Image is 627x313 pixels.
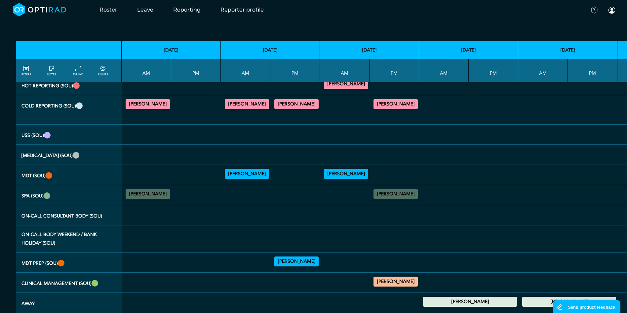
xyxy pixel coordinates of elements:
[373,99,418,109] div: General CT/General MRI 13:00 - 15:00
[270,59,320,82] th: PM
[275,257,318,265] summary: [PERSON_NAME]
[16,75,122,95] th: Hot Reporting (SOU)
[126,99,170,109] div: General MRI 09:00 - 11:00
[325,80,367,88] summary: [PERSON_NAME]
[16,145,122,165] th: Fluoro (SOU)
[518,41,617,59] th: [DATE]
[274,99,319,109] div: General CT/General MRI 15:30 - 17:00
[21,65,31,77] a: FILTERS
[221,41,320,59] th: [DATE]
[320,59,370,82] th: AM
[373,277,418,287] div: Named Clinical Supervisor 17:00 - 17:30
[424,298,516,306] summary: [PERSON_NAME]
[16,253,122,273] th: MDT Prep (SOU)
[127,190,169,198] summary: [PERSON_NAME]
[73,65,83,77] a: collapse/expand entries
[325,170,367,178] summary: [PERSON_NAME]
[522,297,616,307] div: Annual Leave 00:00 - 23:59
[16,225,122,253] th: On-Call Body Weekend / Bank Holiday (SOU)
[16,205,122,225] th: On-Call Consultant Body (SOU)
[226,170,268,178] summary: [PERSON_NAME]
[122,59,171,82] th: AM
[419,41,518,59] th: [DATE]
[419,59,469,82] th: AM
[469,59,518,82] th: PM
[225,169,269,179] div: Urology 08:00 - 10:00
[16,95,122,125] th: Cold Reporting (SOU)
[518,59,568,82] th: AM
[275,100,318,108] summary: [PERSON_NAME]
[373,189,418,199] div: No specified Site 15:00 - 17:00
[324,79,368,89] div: MRI Trauma & Urgent/CT Trauma & Urgent 09:00 - 13:00
[320,41,419,59] th: [DATE]
[324,169,368,179] div: Upper GI Cancer MDT 08:00 - 09:00
[16,165,122,185] th: MDT (SOU)
[47,65,56,77] a: show/hide notes
[225,99,269,109] div: General CT/General MRI 10:00 - 14:00
[523,298,615,306] summary: [PERSON_NAME]
[370,59,419,82] th: PM
[98,65,108,77] a: collapse/expand expected points
[16,185,122,205] th: SPA (SOU)
[568,59,617,82] th: PM
[126,189,170,199] div: No specified Site 11:00 - 13:00
[374,100,417,108] summary: [PERSON_NAME]
[221,59,270,82] th: AM
[226,100,268,108] summary: [PERSON_NAME]
[423,297,517,307] div: Annual Leave 00:00 - 23:59
[16,273,122,293] th: Clinical Management (SOU)
[374,278,417,286] summary: [PERSON_NAME]
[16,125,122,145] th: USS (SOU)
[171,59,221,82] th: PM
[274,256,319,266] div: Upper GI Cancer MDT 14:00 - 15:30
[374,190,417,198] summary: [PERSON_NAME]
[122,41,221,59] th: [DATE]
[16,293,122,313] th: Away
[13,3,66,17] img: brand-opti-rad-logos-blue-and-white-d2f68631ba2948856bd03f2d395fb146ddc8fb01b4b6e9315ea85fa773367...
[127,100,169,108] summary: [PERSON_NAME]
